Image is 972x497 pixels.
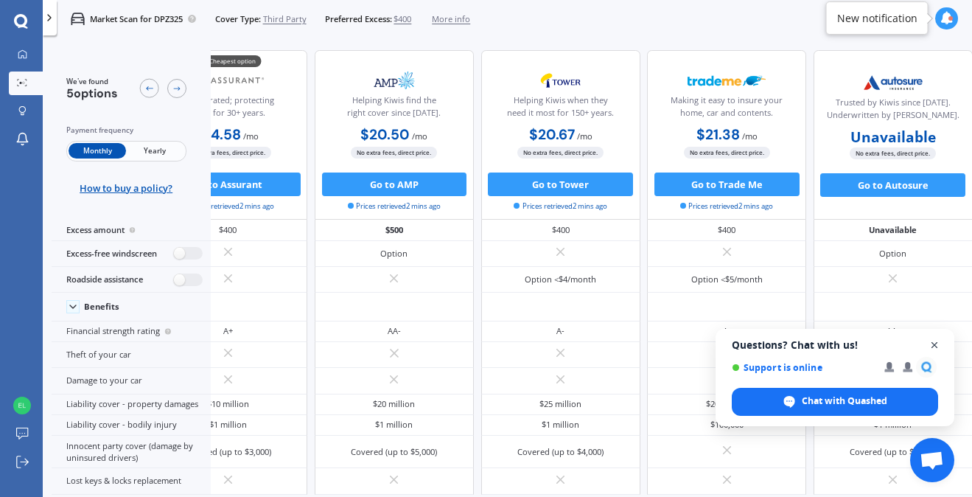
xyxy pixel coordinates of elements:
[322,173,467,196] button: Go to AMP
[732,388,938,416] div: Chat with Quashed
[84,302,119,312] div: Benefits
[52,415,211,436] div: Liability cover - bodily injury
[394,13,411,25] span: $400
[654,173,800,196] button: Go to Trade Me
[52,436,211,468] div: Innocent party cover (damage by uninsured drivers)
[351,446,437,458] div: Covered (up to $5,000)
[491,94,629,124] div: Helping Kiwis when they need it most for 150+ years.
[66,125,186,136] div: Payment frequency
[155,173,301,196] button: Go to Assurant
[388,325,401,337] div: AA-
[215,13,261,25] span: Cover Type:
[850,446,936,458] div: Covered (up to $5,000)
[71,12,85,26] img: car.f15378c7a67c060ca3f3.svg
[657,94,796,124] div: Making it easy to insure your home, car and contents.
[325,94,464,124] div: Helping Kiwis find the right cover since [DATE].
[879,248,906,260] div: Option
[52,241,211,267] div: Excess-free windscreen
[850,147,936,159] span: No extra fees, direct price.
[13,397,31,414] img: e237a177a3a57a5be59da4742131c0b5
[126,143,183,159] span: Yearly
[181,201,274,212] span: Prices retrieved 2 mins ago
[52,368,211,394] div: Damage to your car
[209,419,247,431] div: $1 million
[52,267,211,293] div: Roadside assistance
[52,220,211,240] div: Excess amount
[647,220,806,240] div: $400
[517,147,604,158] span: No extra fees, direct price.
[52,468,211,494] div: Lost keys & locks replacement
[732,362,874,373] span: Support is online
[517,446,604,458] div: Covered (up to $4,000)
[432,13,470,25] span: More info
[556,325,564,337] div: A-
[52,322,211,342] div: Financial strength rating
[837,11,917,26] div: New notification
[380,248,408,260] div: Option
[315,220,474,240] div: $500
[910,438,954,482] div: Open chat
[325,13,392,25] span: Preferred Excess:
[412,131,427,142] span: / mo
[80,182,172,194] span: How to buy a policy?
[66,77,118,87] span: We've found
[197,125,241,144] b: $14.58
[742,131,758,142] span: / mo
[706,398,748,410] div: $20 million
[185,147,271,158] span: No extra fees, direct price.
[243,131,259,142] span: / mo
[542,419,579,431] div: $1 million
[360,125,410,144] b: $20.50
[529,125,575,144] b: $20.67
[577,131,592,142] span: / mo
[854,68,932,97] img: Autosure.webp
[688,66,766,95] img: Trademe.webp
[207,398,249,410] div: $10 million
[348,201,441,212] span: Prices retrieved 2 mins ago
[710,419,744,431] div: $100,000
[684,147,770,158] span: No extra fees, direct price.
[680,201,773,212] span: Prices retrieved 2 mins ago
[481,220,640,240] div: $400
[90,13,183,25] p: Market Scan for DPZ325
[223,325,233,337] div: A+
[691,274,763,285] div: Option <$5/month
[522,66,600,95] img: Tower.webp
[850,131,936,143] b: Unavailable
[148,220,307,240] div: $400
[52,342,211,368] div: Theft of your car
[824,97,962,126] div: Trusted by Kiwis since [DATE]. Underwritten by [PERSON_NAME].
[488,173,633,196] button: Go to Tower
[525,274,596,285] div: Option <$4/month
[52,395,211,415] div: Liability cover - property damages
[732,339,938,351] span: Questions? Chat with us!
[185,446,271,458] div: Covered (up to $3,000)
[887,325,900,337] div: AA-
[158,94,297,124] div: NZ operated; protecting Kiwis for 30+ years.
[723,325,731,337] div: A-
[539,398,581,410] div: $25 million
[802,395,887,408] span: Chat with Quashed
[195,55,262,67] div: 💰 Cheapest option
[189,66,268,95] img: Assurant.png
[351,147,437,158] span: No extra fees, direct price.
[696,125,740,144] b: $21.38
[69,143,126,159] span: Monthly
[263,13,307,25] span: Third Party
[355,66,433,95] img: AMP.webp
[820,173,965,197] button: Go to Autosure
[66,86,118,101] span: 5 options
[375,419,413,431] div: $1 million
[373,398,415,410] div: $20 million
[514,201,606,212] span: Prices retrieved 2 mins ago
[926,336,944,355] span: Close chat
